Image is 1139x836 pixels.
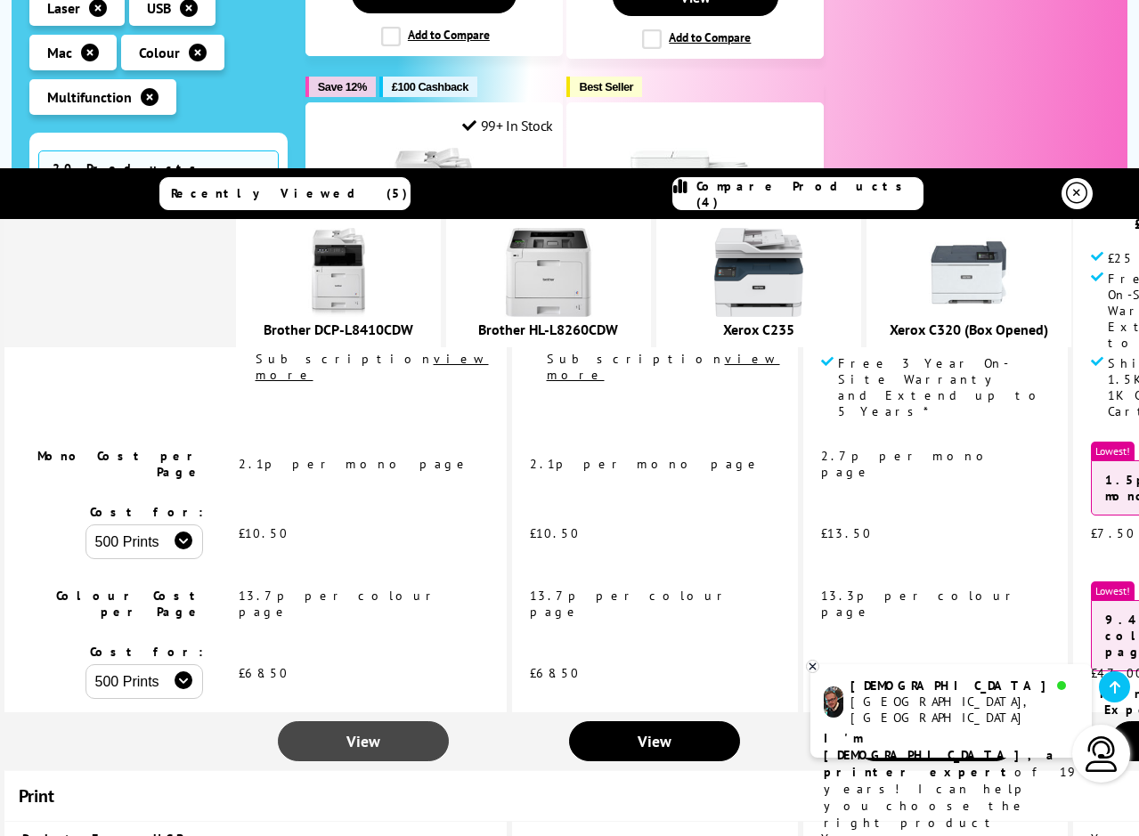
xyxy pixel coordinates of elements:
img: DCP-L8410CDW-FRONT-small.jpg [294,228,383,317]
span: Colour Cost per Page [56,588,203,620]
span: 2.1p per mono page [239,456,470,472]
div: [DEMOGRAPHIC_DATA] [850,678,1078,694]
span: Print [19,784,54,808]
span: 13.7p per colour page [239,588,438,620]
img: Brother DCP-L8410CDW [367,148,500,281]
a: Compare Products (4) [672,177,923,210]
a: View [569,721,741,761]
a: Recently Viewed (5) [159,177,411,210]
span: Mac [47,44,72,61]
u: view more [547,351,780,383]
span: View [346,731,380,751]
label: Add to Compare [381,27,490,46]
span: 20 Products Found [38,150,279,202]
span: £100 Cashback [392,80,468,93]
div: [GEOGRAPHIC_DATA], [GEOGRAPHIC_DATA] [850,694,1078,726]
a: View [278,721,450,761]
img: xerox-c320-front-small.jpg [924,228,1013,317]
span: Compare Products (4) [696,178,923,210]
span: £10.50 [239,525,289,541]
span: Cost for: [90,644,203,660]
span: Lowest! [1091,442,1135,460]
span: 2.7p per mono page [821,448,994,480]
span: £10.50 [530,525,580,541]
u: view more [256,351,489,383]
button: Save 12% [305,77,376,97]
span: Cost for: [90,504,203,520]
span: £68.50 [239,665,289,681]
span: Lowest! [1091,581,1135,600]
div: 99+ In Stock [462,117,553,134]
span: Best Seller [579,80,633,93]
span: £7.50 [1091,525,1135,541]
span: 13.3p per colour page [821,588,1018,620]
p: of 19 years! I can help you choose the right product [824,730,1078,832]
a: Brother HL-L8260CDW [478,321,618,338]
label: Add to Compare [642,29,751,49]
span: £13.50 [821,525,872,541]
button: £100 Cashback [379,77,477,97]
span: £68.50 [530,665,580,681]
span: Multifunction [47,88,132,106]
button: Best Seller [566,77,642,97]
a: Xerox C235 [723,321,794,338]
img: Canon i-SENSYS MF655Cdw [629,148,762,281]
a: Xerox C320 (Box Opened) [890,321,1048,338]
span: Recently Viewed (5) [171,185,408,201]
img: user-headset-light.svg [1084,736,1119,772]
span: View [638,731,671,751]
span: Mono Cost per Page [37,448,203,480]
b: I'm [DEMOGRAPHIC_DATA], a printer expert [824,730,1059,780]
img: HL-L8260CDW-front-small.jpg [504,228,593,317]
span: Save 12% [318,80,367,93]
span: 2.1p per mono page [530,456,761,472]
a: Brother DCP-L8410CDW [264,321,413,338]
img: Xerox-C235-Front-Main-Small.jpg [714,228,803,317]
span: Colour [139,44,180,61]
span: 13.7p per colour page [530,588,729,620]
span: Free 3 Year On-Site Warranty and Extend up to 5 Years* [838,355,1050,419]
img: chris-livechat.png [824,686,843,718]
